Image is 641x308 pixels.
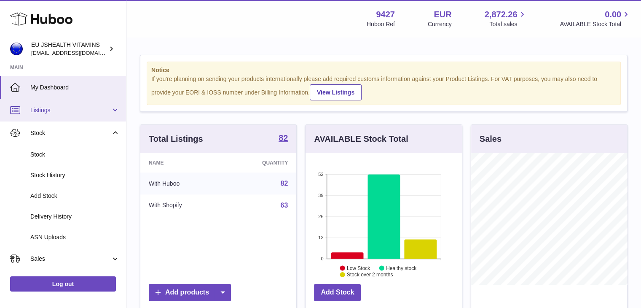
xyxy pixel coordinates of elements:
[279,134,288,142] strong: 82
[605,9,621,20] span: 0.00
[10,43,23,55] img: internalAdmin-9427@internal.huboo.com
[347,265,370,271] text: Low Stock
[314,284,361,301] a: Add Stock
[30,192,120,200] span: Add Stock
[560,9,631,28] a: 0.00 AVAILABLE Stock Total
[480,133,502,145] h3: Sales
[30,213,120,221] span: Delivery History
[30,106,111,114] span: Listings
[30,151,120,159] span: Stock
[560,20,631,28] span: AVAILABLE Stock Total
[31,41,107,57] div: EU JSHEALTH VITAMINS
[281,202,288,209] a: 63
[489,20,527,28] span: Total sales
[485,9,518,20] span: 2,872.26
[314,133,408,145] h3: AVAILABLE Stock Total
[31,49,124,56] span: [EMAIL_ADDRESS][DOMAIN_NAME]
[319,193,324,198] text: 39
[485,9,527,28] a: 2,872.26 Total sales
[347,272,393,278] text: Stock over 2 months
[140,195,225,216] td: With Shopify
[10,276,116,292] a: Log out
[140,173,225,195] td: With Huboo
[151,66,616,74] strong: Notice
[30,255,111,263] span: Sales
[149,133,203,145] h3: Total Listings
[386,265,417,271] text: Healthy stock
[151,75,616,100] div: If you're planning on sending your products internationally please add required customs informati...
[310,84,362,100] a: View Listings
[279,134,288,144] a: 82
[319,235,324,240] text: 13
[367,20,395,28] div: Huboo Ref
[319,172,324,177] text: 52
[149,284,231,301] a: Add products
[30,171,120,179] span: Stock History
[281,180,288,187] a: 82
[30,233,120,241] span: ASN Uploads
[434,9,451,20] strong: EUR
[376,9,395,20] strong: 9427
[30,129,111,137] span: Stock
[319,214,324,219] text: 26
[225,153,297,173] th: Quantity
[140,153,225,173] th: Name
[321,256,324,261] text: 0
[30,84,120,92] span: My Dashboard
[428,20,452,28] div: Currency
